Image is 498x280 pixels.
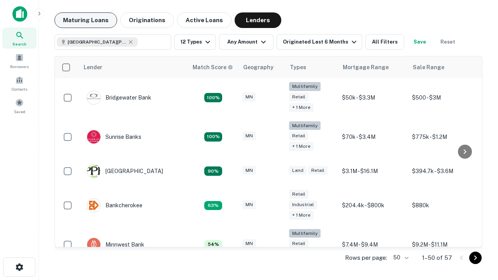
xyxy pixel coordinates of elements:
a: Contacts [2,73,37,94]
img: picture [87,199,100,212]
div: + 1 more [289,142,314,151]
a: Saved [2,95,37,116]
div: 50 [390,252,410,263]
th: Capitalize uses an advanced AI algorithm to match your search with the best lender. The match sco... [188,56,238,78]
div: Mortgage Range [343,63,389,72]
div: Lender [84,63,102,72]
div: [GEOGRAPHIC_DATA] [87,164,163,178]
h6: Match Score [193,63,231,72]
iframe: Chat Widget [459,193,498,230]
td: $880k [408,186,478,225]
div: Retail [289,93,309,101]
div: Retail [289,131,309,140]
td: $394.7k - $3.6M [408,156,478,186]
div: Matching Properties: 14, hasApolloMatch: undefined [204,132,222,142]
div: Retail [289,239,309,248]
div: Geography [243,63,274,72]
div: Multifamily [289,82,321,91]
button: Originations [120,12,174,28]
a: Borrowers [2,50,37,71]
td: $7.4M - $9.4M [338,225,408,264]
p: Rows per page: [345,253,387,262]
th: Sale Range [408,56,478,78]
div: Land [289,166,307,175]
span: Borrowers [10,63,29,70]
div: Bankcherokee [87,198,142,212]
div: MN [242,200,256,209]
div: MN [242,166,256,175]
div: MN [242,93,256,101]
th: Types [285,56,338,78]
td: $50k - $3.3M [338,78,408,117]
div: Matching Properties: 7, hasApolloMatch: undefined [204,201,222,210]
button: Maturing Loans [54,12,117,28]
td: $775k - $1.2M [408,117,478,157]
button: Originated Last 6 Months [277,34,362,50]
img: picture [87,238,100,251]
img: capitalize-icon.png [12,6,27,22]
div: Retail [308,166,328,175]
div: Types [290,63,306,72]
td: $70k - $3.4M [338,117,408,157]
th: Geography [238,56,285,78]
div: Originated Last 6 Months [283,37,359,47]
img: picture [87,164,100,178]
th: Mortgage Range [338,56,408,78]
img: picture [87,91,100,104]
div: Sunrise Banks [87,130,141,144]
button: Active Loans [177,12,231,28]
td: $3.1M - $16.1M [338,156,408,186]
div: Multifamily [289,229,321,238]
td: $9.2M - $11.1M [408,225,478,264]
span: [GEOGRAPHIC_DATA][PERSON_NAME], [GEOGRAPHIC_DATA], [GEOGRAPHIC_DATA] [68,38,126,45]
button: Go to next page [469,252,482,264]
div: Minnwest Bank [87,238,144,252]
div: Matching Properties: 6, hasApolloMatch: undefined [204,240,222,249]
button: Save your search to get updates of matches that match your search criteria. [407,34,432,50]
p: 1–50 of 57 [422,253,452,262]
div: Industrial [289,200,317,209]
img: picture [87,130,100,143]
th: Lender [79,56,188,78]
div: Sale Range [413,63,444,72]
div: Capitalize uses an advanced AI algorithm to match your search with the best lender. The match sco... [193,63,233,72]
div: + 1 more [289,211,314,220]
td: $500 - $3M [408,78,478,117]
div: Multifamily [289,121,321,130]
span: Saved [14,108,25,115]
div: Bridgewater Bank [87,91,151,105]
button: Reset [435,34,460,50]
a: Search [2,28,37,49]
div: MN [242,239,256,248]
button: 12 Types [174,34,216,50]
button: Any Amount [219,34,274,50]
span: Search [12,41,26,47]
span: Contacts [12,86,27,92]
div: Retail [289,190,309,199]
div: MN [242,131,256,140]
div: + 1 more [289,103,314,112]
td: $204.4k - $800k [338,186,408,225]
div: Matching Properties: 10, hasApolloMatch: undefined [204,166,222,176]
div: Matching Properties: 20, hasApolloMatch: undefined [204,93,222,102]
button: Lenders [235,12,281,28]
button: All Filters [365,34,404,50]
